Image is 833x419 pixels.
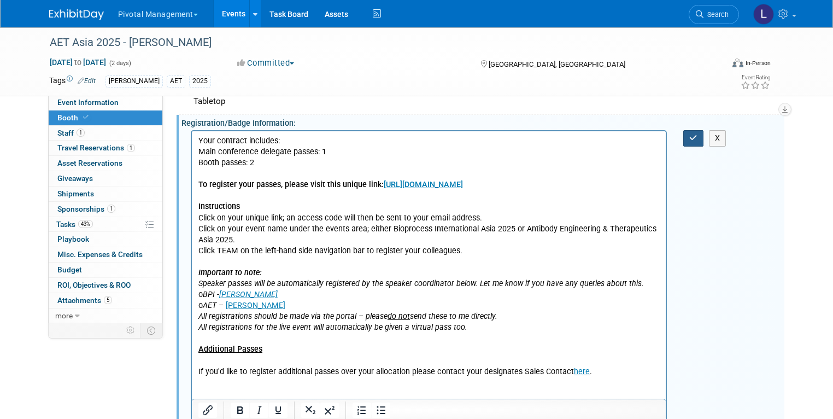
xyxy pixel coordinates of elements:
button: X [709,130,726,146]
u: Additional Passes [7,213,71,223]
span: Travel Reservations [57,143,135,152]
span: 43% [78,220,93,228]
div: Event Format [664,57,771,73]
a: Event Information [49,95,162,110]
div: AET Asia 2025 - [PERSON_NAME] [46,33,709,53]
span: more [55,311,73,320]
a: Misc. Expenses & Credits [49,247,162,262]
u: do not [196,181,218,190]
span: Tasks [56,220,93,229]
div: In-Person [745,59,771,67]
button: Italic [250,403,268,418]
img: Leslie Pelton [753,4,774,25]
td: Personalize Event Tab Strip [121,323,140,337]
span: ROI, Objectives & ROO [57,281,131,289]
span: Budget [57,265,82,274]
a: Booth [49,110,162,125]
button: Superscript [320,403,339,418]
a: Edit [78,77,96,85]
a: here [382,236,398,245]
div: Tabletop [190,93,776,110]
a: ROI, Objectives & ROO [49,278,162,293]
span: Attachments [57,296,112,305]
a: Giveaways [49,171,162,186]
a: Budget [49,263,162,277]
span: Asset Reservations [57,159,122,167]
span: [DATE] [DATE] [49,57,107,67]
button: Underline [269,403,288,418]
span: Search [703,10,729,19]
iframe: Rich Text Area [192,131,666,399]
span: 5 [104,296,112,304]
a: Playbook [49,232,162,247]
a: Sponsorships1 [49,202,162,217]
a: Travel Reservations1 [49,141,162,155]
a: Asset Reservations [49,156,162,171]
span: to [73,58,83,67]
button: Insert/edit link [198,403,217,418]
span: 1 [77,129,85,137]
span: 1 [107,205,115,213]
button: Bullet list [372,403,390,418]
a: Search [689,5,739,24]
a: more [49,309,162,323]
i: All registrations for the live event will automatically be given a virtual pass too. [7,191,275,201]
button: Bold [231,403,249,418]
div: [PERSON_NAME] [105,75,163,87]
span: [GEOGRAPHIC_DATA], [GEOGRAPHIC_DATA] [489,60,625,68]
span: Staff [57,129,85,137]
button: Subscript [301,403,320,418]
div: Registration/Badge Information: [181,115,784,129]
a: Staff1 [49,126,162,141]
button: Committed [233,57,298,69]
i: Booth reservation complete [83,114,89,120]
a: Shipments [49,187,162,201]
span: Event Information [57,98,119,107]
td: Tags [49,75,96,88]
p: If you'd like to register additional passes over your allocation please contact your designates S... [7,235,468,246]
a: Tasks43% [49,217,162,232]
div: Event Rating [741,75,770,80]
img: Format-Inperson.png [732,59,743,67]
td: Toggle Event Tabs [140,323,162,337]
span: Giveaways [57,174,93,183]
span: Booth [57,113,91,122]
span: (2 days) [108,60,131,67]
span: Sponsorships [57,205,115,213]
div: AET [167,75,185,87]
span: Misc. Expenses & Credits [57,250,143,259]
button: Numbered list [353,403,371,418]
span: 1 [127,144,135,152]
img: ExhibitDay [49,9,104,20]
div: 2025 [189,75,211,87]
a: Attachments5 [49,293,162,308]
span: Playbook [57,235,89,243]
span: Shipments [57,189,94,198]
